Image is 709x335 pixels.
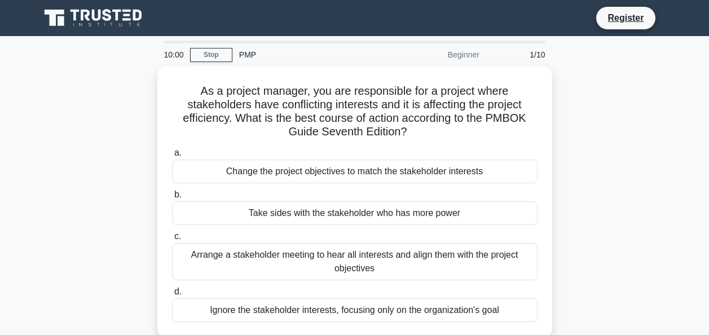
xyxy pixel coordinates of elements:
div: 10:00 [157,43,190,66]
div: Ignore the stakeholder interests, focusing only on the organization's goal [172,298,538,322]
div: PMP [232,43,387,66]
span: c. [174,231,181,241]
div: Beginner [387,43,486,66]
a: Register [601,11,650,25]
span: b. [174,189,182,199]
div: Take sides with the stakeholder who has more power [172,201,538,225]
div: Change the project objectives to match the stakeholder interests [172,160,538,183]
span: d. [174,286,182,296]
div: Arrange a stakeholder meeting to hear all interests and align them with the project objectives [172,243,538,280]
h5: As a project manager, you are responsible for a project where stakeholders have conflicting inter... [171,84,539,139]
span: a. [174,148,182,157]
div: 1/10 [486,43,552,66]
a: Stop [190,48,232,62]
